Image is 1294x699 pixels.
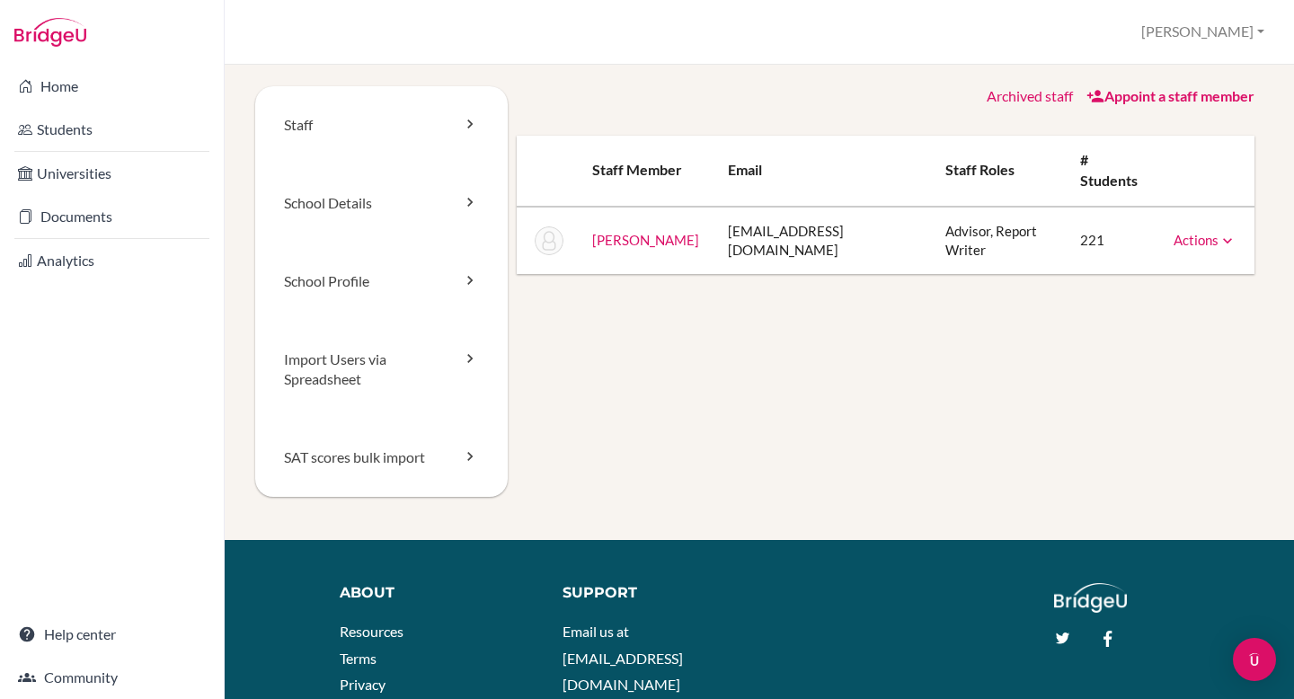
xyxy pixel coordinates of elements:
[14,18,86,47] img: Bridge-U
[1086,87,1254,104] a: Appoint a staff member
[4,616,220,652] a: Help center
[4,68,220,104] a: Home
[255,86,508,164] a: Staff
[713,136,932,207] th: Email
[4,111,220,147] a: Students
[578,136,713,207] th: Staff member
[563,583,746,604] div: Support
[4,243,220,279] a: Analytics
[4,155,220,191] a: Universities
[4,199,220,234] a: Documents
[255,243,508,321] a: School Profile
[1066,136,1159,207] th: # students
[1233,638,1276,681] div: Open Intercom Messenger
[592,232,699,248] a: [PERSON_NAME]
[713,207,932,275] td: [EMAIL_ADDRESS][DOMAIN_NAME]
[987,87,1073,104] a: Archived staff
[563,623,683,693] a: Email us at [EMAIL_ADDRESS][DOMAIN_NAME]
[340,623,403,640] a: Resources
[340,650,377,667] a: Terms
[255,321,508,420] a: Import Users via Spreadsheet
[535,226,563,255] img: Elvia Gonzalez
[340,676,386,693] a: Privacy
[4,659,220,695] a: Community
[1133,15,1272,49] button: [PERSON_NAME]
[1066,207,1159,275] td: 221
[255,419,508,497] a: SAT scores bulk import
[255,164,508,243] a: School Details
[1174,232,1236,248] a: Actions
[1054,583,1127,613] img: logo_white@2x-f4f0deed5e89b7ecb1c2cc34c3e3d731f90f0f143d5ea2071677605dd97b5244.png
[931,136,1066,207] th: Staff roles
[931,207,1066,275] td: Advisor, Report Writer
[340,583,536,604] div: About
